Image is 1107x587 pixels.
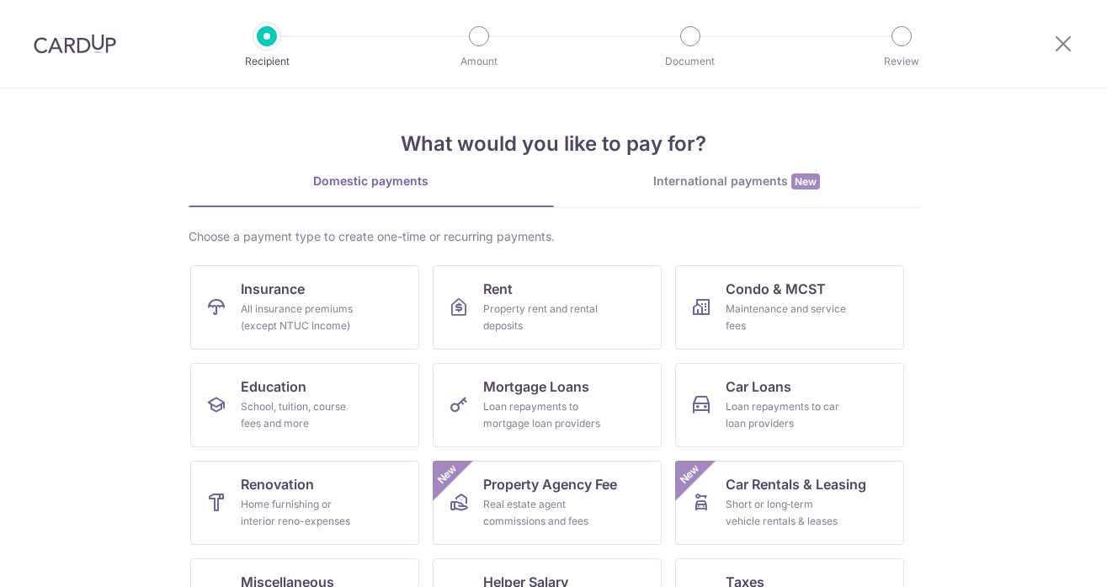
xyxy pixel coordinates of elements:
[675,265,904,350] a: Condo & MCSTMaintenance and service fees
[241,398,362,432] div: School, tuition, course fees and more
[483,376,589,397] span: Mortgage Loans
[190,461,419,545] a: RenovationHome furnishing or interior reno-expenses
[675,461,703,488] span: New
[189,129,919,159] h4: What would you like to pay for?
[483,474,617,494] span: Property Agency Fee
[628,53,753,70] p: Document
[483,496,604,530] div: Real estate agent commissions and fees
[241,474,314,494] span: Renovation
[726,279,826,299] span: Condo & MCST
[417,53,541,70] p: Amount
[433,265,662,350] a: RentProperty rent and rental deposits
[190,363,419,447] a: EducationSchool, tuition, course fees and more
[483,279,513,299] span: Rent
[241,496,362,530] div: Home furnishing or interior reno-expenses
[675,461,904,545] a: Car Rentals & LeasingShort or long‑term vehicle rentals & leasesNew
[189,228,919,245] div: Choose a payment type to create one-time or recurring payments.
[241,301,362,334] div: All insurance premiums (except NTUC Income)
[726,376,791,397] span: Car Loans
[726,398,847,432] div: Loan repayments to car loan providers
[34,34,116,54] img: CardUp
[554,173,919,190] div: International payments
[726,496,847,530] div: Short or long‑term vehicle rentals & leases
[433,363,662,447] a: Mortgage LoansLoan repayments to mortgage loan providers
[190,265,419,350] a: InsuranceAll insurance premiums (except NTUC Income)
[483,301,604,334] div: Property rent and rental deposits
[726,474,866,494] span: Car Rentals & Leasing
[839,53,964,70] p: Review
[241,279,305,299] span: Insurance
[433,461,662,545] a: Property Agency FeeReal estate agent commissions and feesNew
[791,173,820,189] span: New
[483,398,604,432] div: Loan repayments to mortgage loan providers
[241,376,306,397] span: Education
[726,301,847,334] div: Maintenance and service fees
[433,461,460,488] span: New
[189,173,554,189] div: Domestic payments
[205,53,329,70] p: Recipient
[675,363,904,447] a: Car LoansLoan repayments to car loan providers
